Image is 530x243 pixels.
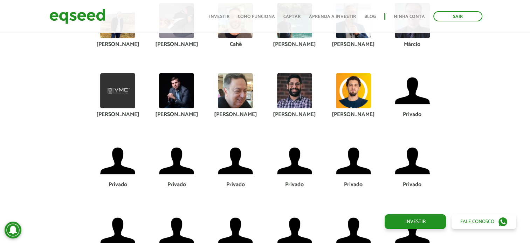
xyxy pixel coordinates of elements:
[152,112,201,117] div: [PERSON_NAME]
[309,14,356,19] a: Aprenda a investir
[238,14,275,19] a: Como funciona
[388,182,436,188] div: Privado
[100,73,135,108] img: picture-100036-1732821753.png
[218,143,253,178] img: default-user.png
[277,73,312,108] img: picture-84522-1651756040.jpg
[395,73,430,108] img: default-user.png
[364,14,376,19] a: Blog
[49,7,105,26] img: EqSeed
[329,42,378,47] div: [PERSON_NAME]
[218,73,253,108] img: picture-112624-1716663541.png
[270,42,318,47] div: [PERSON_NAME]
[270,112,318,117] div: [PERSON_NAME]
[329,112,378,117] div: [PERSON_NAME]
[336,73,371,108] img: picture-84589-1680648988.png
[211,182,260,188] div: Privado
[159,143,194,178] img: default-user.png
[433,11,482,21] a: Sair
[336,143,371,178] img: default-user.png
[394,14,425,19] a: Minha conta
[211,42,260,47] div: Cahê
[388,112,436,117] div: Privado
[152,42,201,47] div: [PERSON_NAME]
[395,143,430,178] img: default-user.png
[211,112,260,117] div: [PERSON_NAME]
[385,214,446,229] a: Investir
[94,42,142,47] div: [PERSON_NAME]
[452,214,516,229] a: Fale conosco
[159,73,194,108] img: picture-131311-1756738282.jpg
[100,143,135,178] img: default-user.png
[388,42,436,47] div: Márcio
[94,182,142,188] div: Privado
[270,182,318,188] div: Privado
[152,182,201,188] div: Privado
[283,14,301,19] a: Captar
[209,14,229,19] a: Investir
[277,143,312,178] img: default-user.png
[94,112,142,117] div: [PERSON_NAME]
[329,182,378,188] div: Privado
